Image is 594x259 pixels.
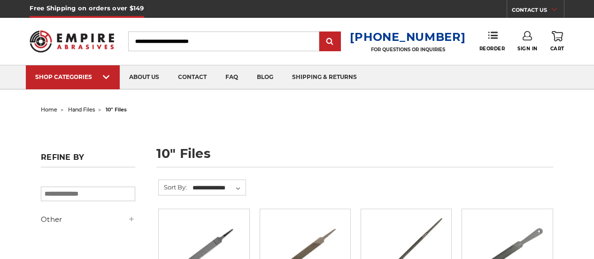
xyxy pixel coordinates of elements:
[479,31,505,51] a: Reorder
[120,65,169,89] a: about us
[41,106,57,113] a: home
[191,181,246,195] select: Sort By:
[156,147,553,167] h1: 10" files
[41,214,135,225] h5: Other
[350,30,465,44] a: [PHONE_NUMBER]
[550,46,564,52] span: Cart
[68,106,95,113] a: hand files
[35,73,110,80] div: SHOP CATEGORIES
[41,153,135,167] h5: Refine by
[106,106,127,113] span: 10" files
[350,47,465,53] p: FOR QUESTIONS OR INQUIRIES
[283,65,366,89] a: shipping & returns
[517,46,538,52] span: Sign In
[247,65,283,89] a: blog
[479,46,505,52] span: Reorder
[512,5,564,18] a: CONTACT US
[550,31,564,52] a: Cart
[169,65,216,89] a: contact
[216,65,247,89] a: faq
[30,25,114,58] img: Empire Abrasives
[159,180,187,194] label: Sort By:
